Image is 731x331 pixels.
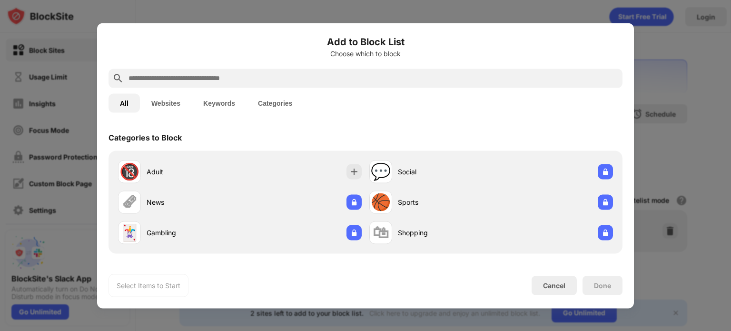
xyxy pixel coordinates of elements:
div: Done [594,281,611,289]
div: 💬 [371,162,391,181]
div: 🗞 [121,192,138,212]
div: Shopping [398,228,491,238]
div: 🔞 [119,162,139,181]
div: Cancel [543,281,565,290]
div: Sports [398,197,491,207]
h6: Add to Block List [109,34,622,49]
div: 🏀 [371,192,391,212]
div: 🛍 [373,223,389,242]
button: Categories [247,93,304,112]
div: Gambling [147,228,240,238]
div: Choose which to block [109,50,622,57]
div: News [147,197,240,207]
div: Select Items to Start [117,281,180,290]
div: Categories to Block [109,132,182,142]
div: Social [398,167,491,177]
button: Websites [140,93,192,112]
div: 🃏 [119,223,139,242]
button: Keywords [192,93,247,112]
img: search.svg [112,72,124,84]
div: Adult [147,167,240,177]
button: All [109,93,140,112]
